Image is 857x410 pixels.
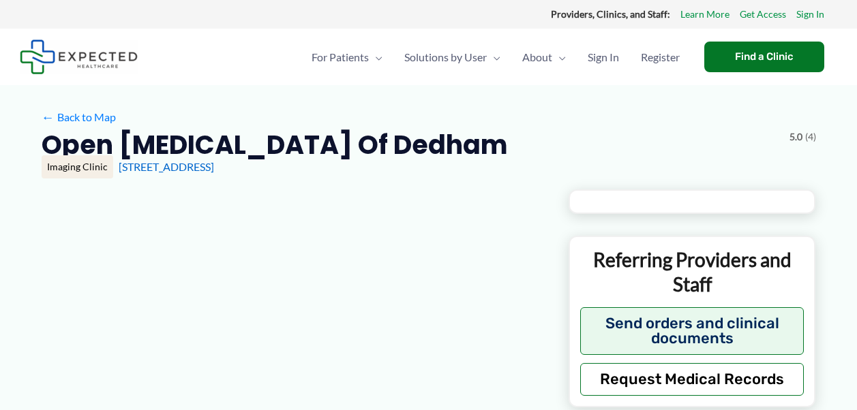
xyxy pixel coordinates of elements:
[552,33,566,81] span: Menu Toggle
[511,33,577,81] a: AboutMenu Toggle
[393,33,511,81] a: Solutions by UserMenu Toggle
[119,160,214,173] a: [STREET_ADDRESS]
[20,40,138,74] img: Expected Healthcare Logo - side, dark font, small
[680,5,730,23] a: Learn More
[301,33,393,81] a: For PatientsMenu Toggle
[522,33,552,81] span: About
[790,128,802,146] span: 5.0
[641,33,680,81] span: Register
[369,33,382,81] span: Menu Toggle
[805,128,816,146] span: (4)
[42,110,55,123] span: ←
[580,247,805,297] p: Referring Providers and Staff
[312,33,369,81] span: For Patients
[42,128,508,161] h2: Open [MEDICAL_DATA] Of Dedham
[42,155,113,178] div: Imaging Clinic
[580,363,805,396] button: Request Medical Records
[551,8,670,20] strong: Providers, Clinics, and Staff:
[577,33,630,81] a: Sign In
[588,33,619,81] span: Sign In
[580,307,805,355] button: Send orders and clinical documents
[704,42,824,72] a: Find a Clinic
[740,5,786,23] a: Get Access
[404,33,487,81] span: Solutions by User
[796,5,824,23] a: Sign In
[630,33,691,81] a: Register
[487,33,500,81] span: Menu Toggle
[42,107,116,127] a: ←Back to Map
[301,33,691,81] nav: Primary Site Navigation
